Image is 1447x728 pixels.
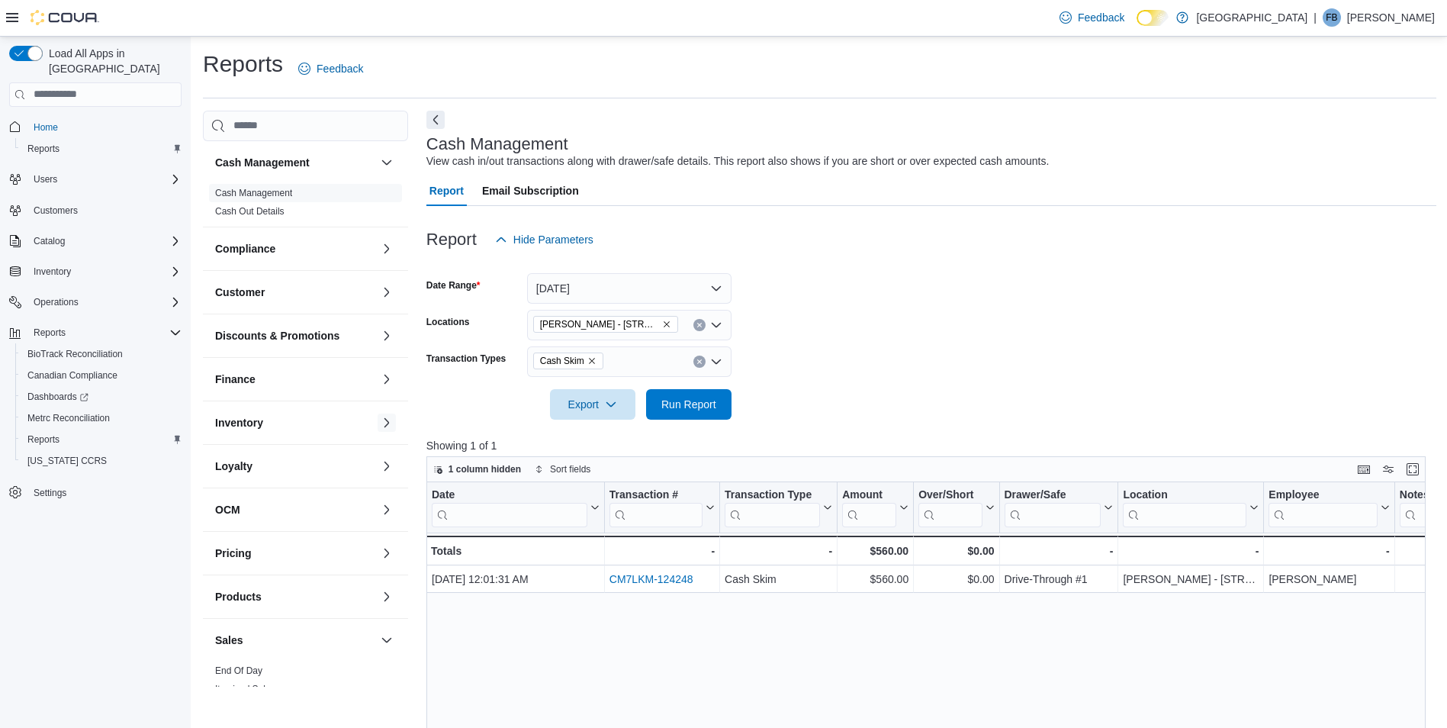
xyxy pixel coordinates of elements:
[9,110,182,543] nav: Complex example
[27,293,182,311] span: Operations
[27,263,182,281] span: Inventory
[27,232,182,250] span: Catalog
[1004,488,1101,527] div: Drawer/Safe
[215,188,292,198] a: Cash Management
[378,283,396,301] button: Customer
[1123,542,1259,560] div: -
[533,316,678,333] span: Moore - 105 SE 19th St
[725,488,820,527] div: Transaction Type
[215,372,375,387] button: Finance
[1123,488,1246,502] div: Location
[215,589,375,604] button: Products
[842,570,908,588] div: $560.00
[432,570,600,588] div: [DATE] 12:01:31 AM
[215,546,375,561] button: Pricing
[1269,542,1389,560] div: -
[1323,8,1341,27] div: Frank Baker
[1326,8,1337,27] span: FB
[1347,8,1435,27] p: [PERSON_NAME]
[646,389,732,420] button: Run Report
[215,683,275,695] span: Itemized Sales
[842,542,908,560] div: $560.00
[27,118,182,137] span: Home
[378,588,396,606] button: Products
[215,206,285,217] a: Cash Out Details
[27,324,182,342] span: Reports
[3,169,188,190] button: Users
[489,224,600,255] button: Hide Parameters
[1269,488,1377,502] div: Employee
[27,455,107,467] span: [US_STATE] CCRS
[432,488,600,527] button: Date
[378,544,396,562] button: Pricing
[27,369,117,382] span: Canadian Compliance
[3,116,188,138] button: Home
[842,488,896,527] div: Amount
[1269,570,1389,588] div: [PERSON_NAME]
[21,345,182,363] span: BioTrack Reconciliation
[215,633,375,648] button: Sales
[215,415,263,430] h3: Inventory
[429,176,464,206] span: Report
[1196,8,1307,27] p: [GEOGRAPHIC_DATA]
[587,356,596,366] button: Remove Cash Skim from selection in this group
[527,273,732,304] button: [DATE]
[27,293,85,311] button: Operations
[426,316,470,328] label: Locations
[215,502,240,517] h3: OCM
[426,153,1050,169] div: View cash in/out transactions along with drawer/safe details. This report also shows if you are s...
[215,684,275,694] a: Itemized Sales
[1379,460,1397,478] button: Display options
[1004,542,1113,560] div: -
[693,319,706,331] button: Clear input
[725,488,832,527] button: Transaction Type
[550,389,635,420] button: Export
[559,389,626,420] span: Export
[317,61,363,76] span: Feedback
[21,388,95,406] a: Dashboards
[215,502,375,517] button: OCM
[842,488,908,527] button: Amount
[15,450,188,472] button: [US_STATE] CCRS
[426,135,568,153] h3: Cash Management
[1137,10,1169,26] input: Dark Mode
[540,353,584,369] span: Cash Skim
[215,205,285,217] span: Cash Out Details
[15,429,188,450] button: Reports
[21,409,182,427] span: Metrc Reconciliation
[540,317,659,332] span: [PERSON_NAME] - [STREET_ADDRESS]
[427,460,527,478] button: 1 column hidden
[1269,488,1377,527] div: Employee
[1123,488,1246,527] div: Location
[426,279,481,292] label: Date Range
[34,296,79,308] span: Operations
[431,542,600,560] div: Totals
[215,546,251,561] h3: Pricing
[609,542,715,560] div: -
[378,153,396,172] button: Cash Management
[426,111,445,129] button: Next
[3,481,188,503] button: Settings
[27,348,123,360] span: BioTrack Reconciliation
[550,463,590,475] span: Sort fields
[432,488,587,527] div: Date
[31,10,99,25] img: Cova
[1053,2,1130,33] a: Feedback
[1123,570,1259,588] div: [PERSON_NAME] - [STREET_ADDRESS]
[215,155,310,170] h3: Cash Management
[609,488,715,527] button: Transaction #
[449,463,521,475] span: 1 column hidden
[215,665,262,677] span: End Of Day
[215,372,256,387] h3: Finance
[215,285,375,300] button: Customer
[27,391,88,403] span: Dashboards
[215,415,375,430] button: Inventory
[693,356,706,368] button: Clear input
[710,319,722,331] button: Open list of options
[34,487,66,499] span: Settings
[27,201,84,220] a: Customers
[27,412,110,424] span: Metrc Reconciliation
[215,187,292,199] span: Cash Management
[426,353,506,365] label: Transaction Types
[378,370,396,388] button: Finance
